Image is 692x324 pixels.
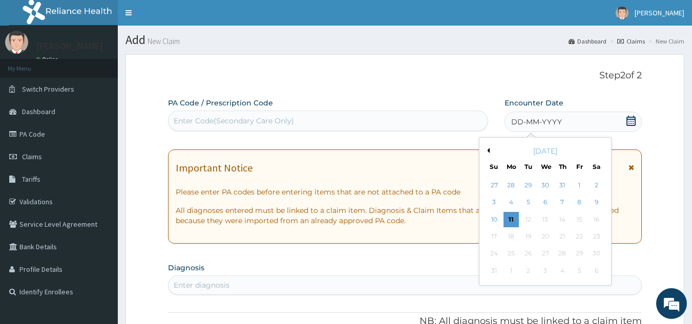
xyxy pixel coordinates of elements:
div: Not available Saturday, August 16th, 2025 [589,212,604,227]
div: Choose Sunday, August 10th, 2025 [487,212,502,227]
div: Not available Monday, August 25th, 2025 [504,246,519,262]
img: User Image [5,31,28,54]
h1: Add [125,33,684,47]
div: Choose Friday, August 1st, 2025 [572,178,587,193]
label: Encounter Date [505,98,563,108]
div: Choose Friday, August 8th, 2025 [572,195,587,210]
p: [PERSON_NAME] [36,41,103,51]
div: Not available Sunday, August 24th, 2025 [487,246,502,262]
div: Not available Sunday, August 31st, 2025 [487,263,502,278]
div: Enter diagnosis [174,280,229,290]
div: Not available Tuesday, August 12th, 2025 [521,212,536,227]
a: Online [36,56,60,63]
div: Not available Saturday, August 30th, 2025 [589,246,604,262]
a: Dashboard [569,37,606,46]
span: Dashboard [22,107,55,116]
div: Choose Monday, July 28th, 2025 [504,178,519,193]
div: Not available Wednesday, August 27th, 2025 [538,246,553,262]
label: Diagnosis [168,263,204,273]
img: User Image [616,7,628,19]
div: Not available Thursday, August 14th, 2025 [555,212,570,227]
div: Choose Monday, August 4th, 2025 [504,195,519,210]
div: Choose Saturday, August 9th, 2025 [589,195,604,210]
div: Not available Friday, August 29th, 2025 [572,246,587,262]
span: DD-MM-YYYY [511,117,562,127]
p: Step 2 of 2 [168,70,642,81]
div: Choose Sunday, August 3rd, 2025 [487,195,502,210]
div: Choose Thursday, August 7th, 2025 [555,195,570,210]
div: Not available Saturday, September 6th, 2025 [589,263,604,278]
div: Not available Tuesday, August 19th, 2025 [521,229,536,244]
div: Not available Wednesday, August 13th, 2025 [538,212,553,227]
div: Choose Sunday, July 27th, 2025 [487,178,502,193]
p: Please enter PA codes before entering items that are not attached to a PA code [176,187,635,197]
div: Tu [524,162,533,171]
div: Not available Tuesday, August 26th, 2025 [521,246,536,262]
div: Choose Saturday, August 2nd, 2025 [589,178,604,193]
div: month 2025-08 [486,177,605,279]
div: Choose Thursday, July 31st, 2025 [555,178,570,193]
div: Choose Wednesday, August 6th, 2025 [538,195,553,210]
h1: Important Notice [176,162,253,174]
div: Not available Friday, August 15th, 2025 [572,212,587,227]
div: Not available Friday, August 22nd, 2025 [572,229,587,244]
div: Su [490,162,498,171]
div: Not available Tuesday, September 2nd, 2025 [521,263,536,278]
div: Not available Saturday, August 23rd, 2025 [589,229,604,244]
div: Choose Wednesday, July 30th, 2025 [538,178,553,193]
div: Enter Code(Secondary Care Only) [174,116,294,126]
span: Tariffs [22,175,40,184]
span: Claims [22,152,42,161]
div: Th [558,162,567,171]
div: Not available Thursday, August 21st, 2025 [555,229,570,244]
button: Previous Month [485,148,490,153]
label: PA Code / Prescription Code [168,98,273,108]
div: Not available Thursday, September 4th, 2025 [555,263,570,278]
div: Fr [575,162,584,171]
div: Not available Thursday, August 28th, 2025 [555,246,570,262]
div: [DATE] [484,146,607,156]
small: New Claim [145,37,180,45]
div: Not available Sunday, August 17th, 2025 [487,229,502,244]
div: Choose Tuesday, August 5th, 2025 [521,195,536,210]
div: Choose Monday, August 11th, 2025 [504,212,519,227]
div: Not available Wednesday, August 20th, 2025 [538,229,553,244]
p: All diagnoses entered must be linked to a claim item. Diagnosis & Claim Items that are visible bu... [176,205,635,226]
span: [PERSON_NAME] [635,8,684,17]
div: Not available Friday, September 5th, 2025 [572,263,587,278]
div: We [541,162,550,171]
div: Mo [507,162,515,171]
div: Not available Monday, September 1st, 2025 [504,263,519,278]
a: Claims [617,37,645,46]
div: Sa [593,162,601,171]
div: Choose Tuesday, July 29th, 2025 [521,178,536,193]
span: Switch Providers [22,84,74,94]
li: New Claim [646,37,684,46]
div: Not available Wednesday, September 3rd, 2025 [538,263,553,278]
div: Not available Monday, August 18th, 2025 [504,229,519,244]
